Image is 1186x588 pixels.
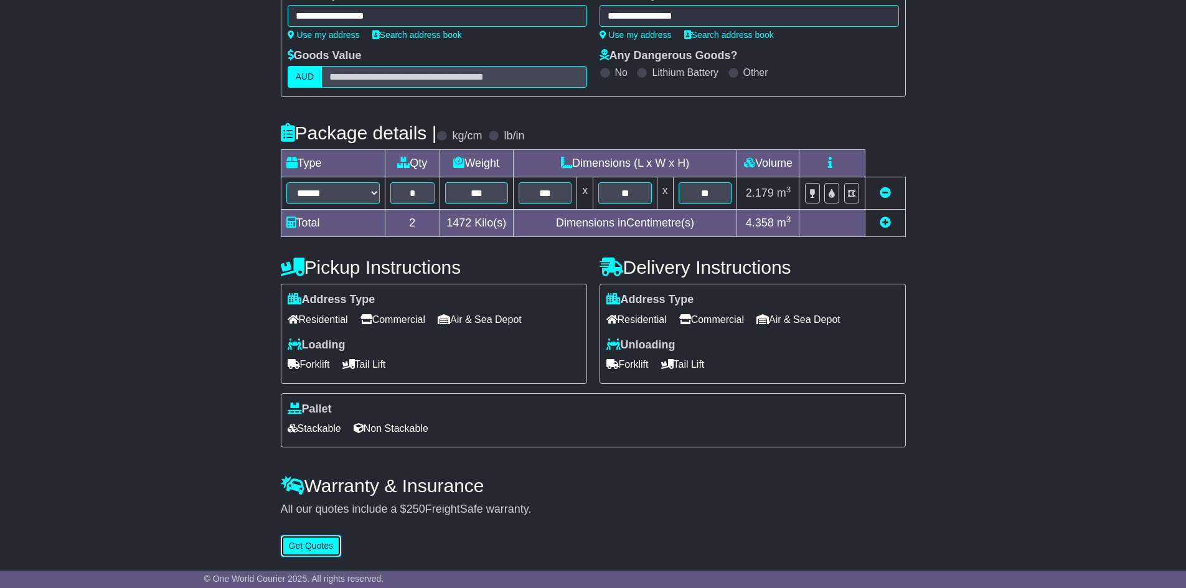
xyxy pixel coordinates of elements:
[288,338,346,352] label: Loading
[786,185,791,194] sup: 3
[504,129,524,143] label: lb/in
[372,30,462,40] a: Search address book
[657,177,673,210] td: x
[513,210,737,237] td: Dimensions in Centimetre(s)
[880,187,891,199] a: Remove this item
[288,30,360,40] a: Use my address
[281,503,906,516] div: All our quotes include a $ FreightSafe warranty.
[385,210,440,237] td: 2
[288,355,330,374] span: Forklift
[360,310,425,329] span: Commercial
[385,150,440,177] td: Qty
[746,217,774,229] span: 4.358
[281,150,385,177] td: Type
[342,355,386,374] span: Tail Lift
[407,503,425,515] span: 250
[288,49,362,63] label: Goods Value
[777,187,791,199] span: m
[615,67,628,78] label: No
[746,187,774,199] span: 2.179
[288,310,348,329] span: Residential
[288,403,332,416] label: Pallet
[606,310,667,329] span: Residential
[440,210,513,237] td: Kilo(s)
[452,129,482,143] label: kg/cm
[777,217,791,229] span: m
[281,123,437,143] h4: Package details |
[606,293,694,307] label: Address Type
[606,355,649,374] span: Forklift
[288,419,341,438] span: Stackable
[281,535,342,557] button: Get Quotes
[652,67,718,78] label: Lithium Battery
[600,49,738,63] label: Any Dangerous Goods?
[577,177,593,210] td: x
[281,210,385,237] td: Total
[880,217,891,229] a: Add new item
[606,338,675,352] label: Unloading
[204,574,384,584] span: © One World Courier 2025. All rights reserved.
[661,355,705,374] span: Tail Lift
[737,150,799,177] td: Volume
[743,67,768,78] label: Other
[756,310,840,329] span: Air & Sea Depot
[684,30,774,40] a: Search address book
[288,66,322,88] label: AUD
[513,150,737,177] td: Dimensions (L x W x H)
[440,150,513,177] td: Weight
[786,215,791,224] sup: 3
[281,257,587,278] h4: Pickup Instructions
[438,310,522,329] span: Air & Sea Depot
[281,475,906,496] h4: Warranty & Insurance
[354,419,428,438] span: Non Stackable
[600,257,906,278] h4: Delivery Instructions
[600,30,672,40] a: Use my address
[679,310,744,329] span: Commercial
[446,217,471,229] span: 1472
[288,293,375,307] label: Address Type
